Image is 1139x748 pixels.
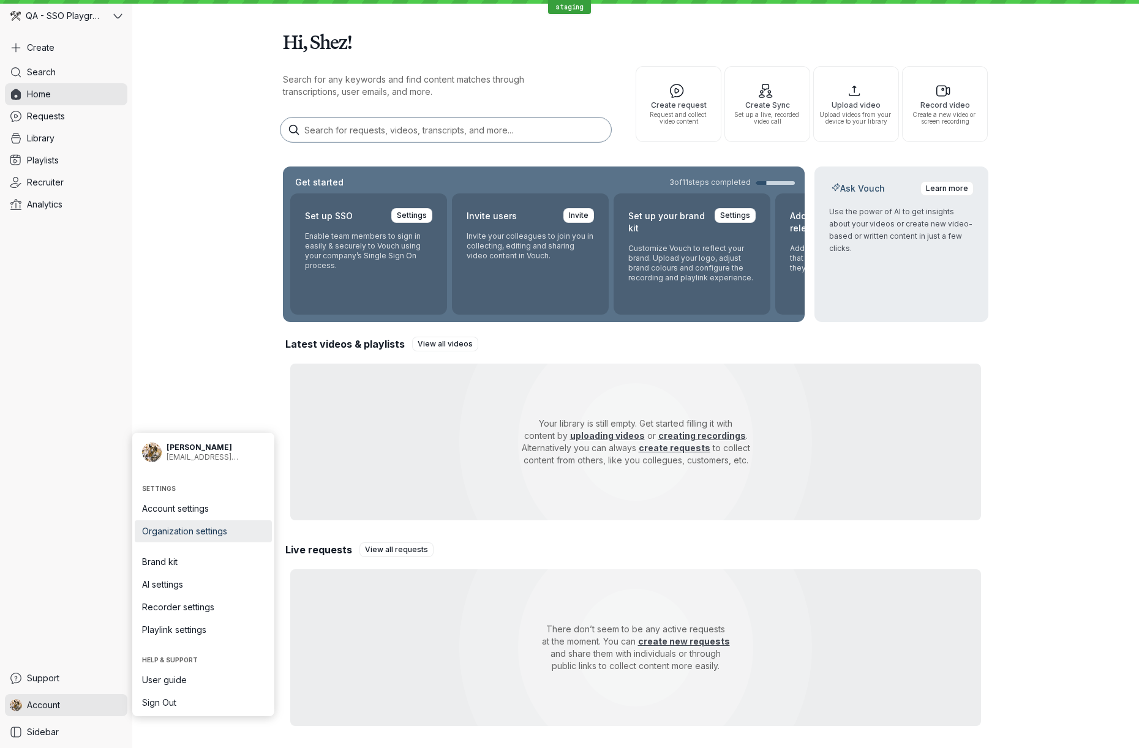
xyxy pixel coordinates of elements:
[27,42,55,54] span: Create
[27,154,59,166] span: Playlists
[5,721,127,743] a: Sidebar
[27,88,51,100] span: Home
[5,5,127,27] button: QA - SSO Playground avatarQA - SSO Playground
[569,209,588,222] span: Invite
[142,674,265,686] span: User guide
[715,208,756,223] a: Settings
[142,601,265,613] span: Recorder settings
[142,443,162,462] img: Shez Katrak avatar
[5,193,127,215] a: Analytics
[926,182,968,195] span: Learn more
[5,171,127,193] a: Recruiter
[135,498,272,520] a: Account settings
[142,624,265,636] span: Playlink settings
[638,636,730,646] a: create new requests
[503,613,768,682] p: There don’t seem to be any active requests at the moment. You can and share them with individuals...
[135,619,272,641] a: Playlink settings
[305,231,432,271] p: Enable team members to sign in easily & securely to Vouch using your company’s Single Sign On pro...
[563,208,594,223] a: Invite
[135,520,272,542] a: Organization settings
[26,10,104,22] span: QA - SSO Playground
[135,669,272,691] a: User guide
[5,37,127,59] button: Create
[293,176,346,189] h2: Get started
[27,672,59,684] span: Support
[10,699,22,711] img: Shez Katrak avatar
[391,208,432,223] a: Settings
[359,542,434,557] a: View all requests
[5,667,127,689] a: Support
[467,231,594,261] p: Invite your colleagues to join you in collecting, editing and sharing video content in Vouch.
[908,111,982,125] span: Create a new video or screen recording
[5,127,127,149] a: Library
[142,503,265,515] span: Account settings
[167,443,265,452] span: [PERSON_NAME]
[27,198,62,211] span: Analytics
[730,111,805,125] span: Set up a live, recorded video call
[5,105,127,127] a: Requests
[628,244,756,283] p: Customize Vouch to reflect your brand. Upload your logo, adjust brand colours and configure the r...
[135,596,272,618] a: Recorder settings
[27,699,60,711] span: Account
[397,209,427,222] span: Settings
[283,24,988,59] h1: Hi, Shez!
[829,182,887,195] h2: Ask Vouch
[819,111,893,125] span: Upload videos from your device to your library
[5,83,127,105] a: Home
[412,337,478,351] a: View all videos
[27,176,64,189] span: Recruiter
[819,101,893,109] span: Upload video
[813,66,899,142] button: Upload videoUpload videos from your device to your library
[669,178,795,187] a: 3of11steps completed
[285,337,405,351] h2: Latest videos & playlists
[628,208,707,236] h2: Set up your brand kit
[27,66,56,78] span: Search
[790,208,869,236] h2: Add your content release form
[908,101,982,109] span: Record video
[5,694,127,716] a: Shez Katrak avatarAccount
[142,656,265,664] span: Help & support
[283,73,577,98] p: Search for any keywords and find content matches through transcriptions, user emails, and more.
[641,101,716,109] span: Create request
[730,101,805,109] span: Create Sync
[142,525,265,537] span: Organization settings
[724,66,810,142] button: Create SyncSet up a live, recorded video call
[285,543,352,556] h2: Live requests
[27,132,55,144] span: Library
[5,149,127,171] a: Playlists
[365,544,428,556] span: View all requests
[27,726,59,738] span: Sidebar
[418,338,473,350] span: View all videos
[280,118,611,142] input: Search for requests, videos, transcripts, and more...
[641,111,716,125] span: Request and collect video content
[305,208,353,224] h2: Set up SSO
[902,66,988,142] button: Record videoCreate a new video or screen recording
[636,66,721,142] button: Create requestRequest and collect video content
[10,10,21,21] img: QA - SSO Playground avatar
[920,181,974,196] a: Learn more
[467,208,517,224] h2: Invite users
[27,110,65,122] span: Requests
[167,452,265,462] span: [EMAIL_ADDRESS][DOMAIN_NAME]
[658,430,746,441] a: creating recordings
[503,408,768,476] p: Your library is still empty. Get started filling it with content by or . Alternatively you can al...
[135,692,272,714] a: Sign Out
[142,697,265,709] span: Sign Out
[5,61,127,83] a: Search
[790,244,917,273] p: Add your own content release form that responders agree to when they record using Vouch.
[669,178,751,187] span: 3 of 11 steps completed
[135,574,272,596] a: AI settings
[639,443,710,453] a: create requests
[5,5,111,27] div: QA - SSO Playground
[570,430,645,441] a: uploading videos
[135,551,272,573] a: Brand kit
[142,485,265,492] span: Settings
[720,209,750,222] span: Settings
[829,206,974,255] p: Use the power of AI to get insights about your videos or create new video-based or written conten...
[142,578,265,591] span: AI settings
[142,556,265,568] span: Brand kit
